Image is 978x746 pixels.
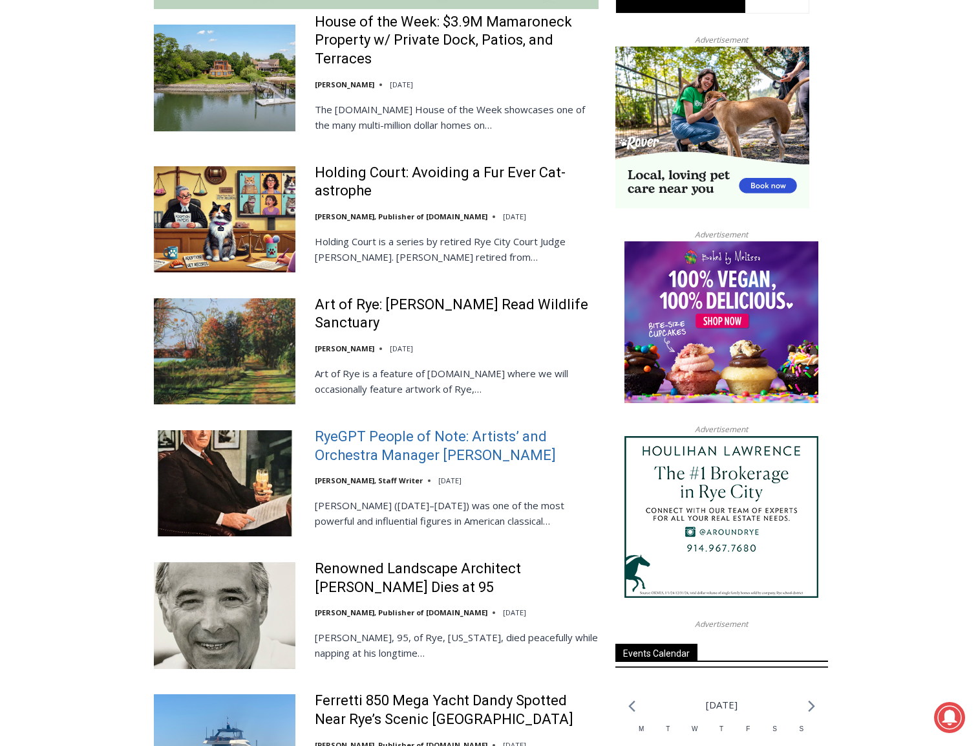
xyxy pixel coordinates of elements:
[326,1,611,126] div: "[PERSON_NAME] and I covered the [DATE] Parade, which was a really eye opening experience as I ha...
[85,17,319,41] div: Book [PERSON_NAME]'s Good Humor for Your Drive by Birthday
[788,724,814,744] div: Sunday
[154,166,295,272] img: Holding Court: Avoiding a Fur Ever Cat-astrophe
[628,700,635,712] a: Previous month
[154,25,295,131] img: House of the Week: $3.9M Mamaroneck Property w/ Private Dock, Patios, and Terraces
[682,423,761,435] span: Advertisement
[315,102,599,133] p: The [DOMAIN_NAME] House of the Week showcases one of the many multi-million dollar homes on…
[315,80,374,89] a: [PERSON_NAME]
[438,476,462,485] time: [DATE]
[503,608,526,617] time: [DATE]
[772,725,777,732] span: S
[708,724,734,744] div: Thursday
[706,696,738,714] li: [DATE]
[624,436,818,598] img: Houlihan Lawrence The #1 Brokerage in Rye City
[624,241,818,403] img: Baked by Melissa
[628,724,655,744] div: Monday
[503,212,526,221] time: [DATE]
[315,366,599,397] p: Art of Rye is a feature of [DOMAIN_NAME] where we will occasionally feature artwork of Rye,…
[315,428,599,465] a: RyeGPT People of Note: Artists’ and Orchestra Manager [PERSON_NAME]
[154,562,295,668] img: Renowned Landscape Architect Peter Rolland Dies at 95
[315,344,374,353] a: [PERSON_NAME]
[682,618,761,630] span: Advertisement
[390,344,413,353] time: [DATE]
[315,498,599,529] p: [PERSON_NAME] ([DATE]–[DATE]) was one of the most powerful and influential figures in American cl...
[384,4,467,59] a: Book [PERSON_NAME]'s Good Humor for Your Event
[311,126,626,161] a: Intern @ [DOMAIN_NAME]
[315,630,599,661] p: [PERSON_NAME], 95, of Rye, [US_STATE], died peacefully while napping at his longtime…
[692,725,697,732] span: W
[615,644,697,661] span: Events Calendar
[682,228,761,241] span: Advertisement
[639,725,644,732] span: M
[154,430,295,536] img: RyeGPT People of Note: Artists’ and Orchestra Manager Arthur Judson
[719,725,723,732] span: T
[338,129,599,158] span: Intern @ [DOMAIN_NAME]
[315,608,487,617] a: [PERSON_NAME], Publisher of [DOMAIN_NAME]
[315,692,599,729] a: Ferretti 850 Mega Yacht Dandy Spotted Near Rye’s Scenic [GEOGRAPHIC_DATA]
[394,14,450,50] h4: Book [PERSON_NAME]'s Good Humor for Your Event
[735,724,761,744] div: Friday
[315,296,599,333] a: Art of Rye: [PERSON_NAME] Read Wildlife Sanctuary
[315,476,423,485] a: [PERSON_NAME], Staff Writer
[315,560,599,597] a: Renowned Landscape Architect [PERSON_NAME] Dies at 95
[133,81,190,155] div: "Chef [PERSON_NAME] omakase menu is nirvana for lovers of great Japanese food."
[315,164,599,201] a: Holding Court: Avoiding a Fur Ever Cat-astrophe
[1,130,130,161] a: Open Tues. - Sun. [PHONE_NUMBER]
[666,725,670,732] span: T
[761,724,788,744] div: Saturday
[4,133,127,182] span: Open Tues. - Sun. [PHONE_NUMBER]
[746,725,750,732] span: F
[799,725,803,732] span: S
[313,1,390,59] img: s_800_d653096d-cda9-4b24-94f4-9ae0c7afa054.jpeg
[655,724,681,744] div: Tuesday
[315,212,487,221] a: [PERSON_NAME], Publisher of [DOMAIN_NAME]
[681,724,708,744] div: Wednesday
[315,13,599,69] a: House of the Week: $3.9M Mamaroneck Property w/ Private Dock, Patios, and Terraces
[390,80,413,89] time: [DATE]
[808,700,815,712] a: Next month
[682,34,761,46] span: Advertisement
[315,234,599,265] p: Holding Court is a series by retired Rye City Court Judge [PERSON_NAME]. [PERSON_NAME] retired from…
[154,298,295,404] img: Art of Rye: Edith G. Read Wildlife Sanctuary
